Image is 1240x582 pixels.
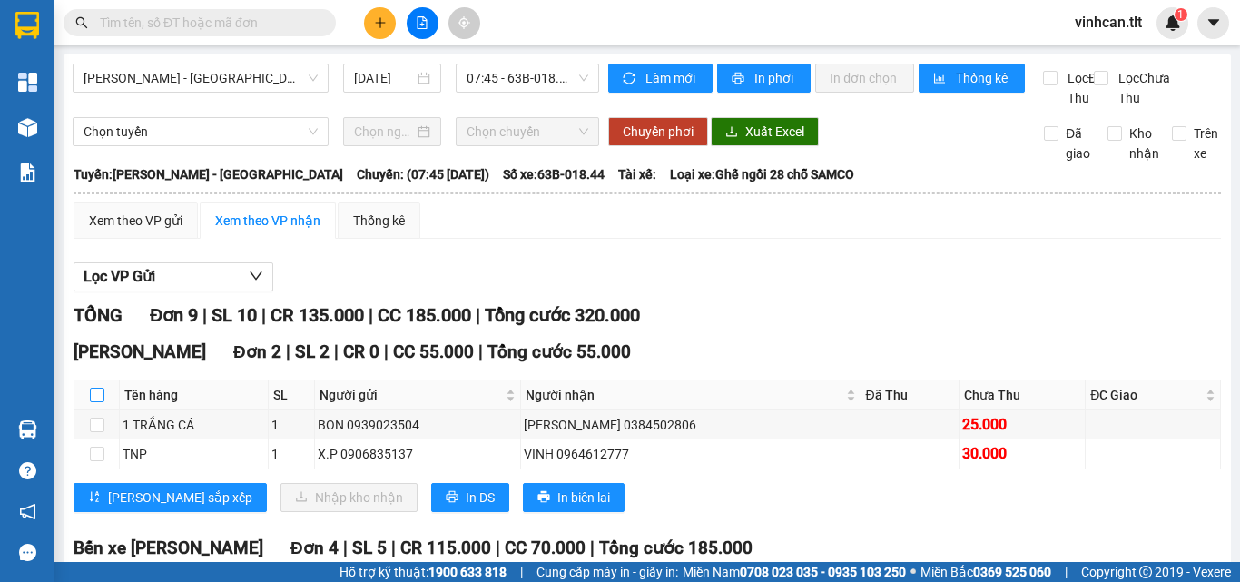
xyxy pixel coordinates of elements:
[683,562,906,582] span: Miền Nam
[1065,562,1068,582] span: |
[732,72,747,86] span: printer
[520,562,523,582] span: |
[318,444,517,464] div: X.P 0906835137
[1186,123,1225,163] span: Trên xe
[320,385,502,405] span: Người gửi
[458,16,470,29] span: aim
[524,444,858,464] div: VINH 0964612777
[1165,15,1181,31] img: icon-new-feature
[202,304,207,326] span: |
[526,385,842,405] span: Người nhận
[352,538,387,558] span: SL 5
[393,341,474,362] span: CC 55.000
[1060,68,1107,108] span: Lọc Đã Thu
[717,64,811,93] button: printerIn phơi
[1090,385,1202,405] span: ĐC Giao
[618,164,656,184] span: Tài xế:
[523,483,625,512] button: printerIn biên lai
[334,341,339,362] span: |
[19,503,36,520] span: notification
[215,211,320,231] div: Xem theo VP nhận
[487,341,631,362] span: Tổng cước 55.000
[271,444,311,464] div: 1
[1111,68,1173,108] span: Lọc Chưa Thu
[19,544,36,561] span: message
[271,304,364,326] span: CR 135.000
[962,442,1082,465] div: 30.000
[84,64,318,92] span: Hồ Chí Minh - Mỹ Tho
[233,341,281,362] span: Đơn 2
[431,483,509,512] button: printerIn DS
[374,16,387,29] span: plus
[343,341,379,362] span: CR 0
[1197,7,1229,39] button: caret-down
[623,72,638,86] span: sync
[466,488,495,508] span: In DS
[18,420,37,439] img: warehouse-icon
[485,304,640,326] span: Tổng cước 320.000
[269,380,315,410] th: SL
[608,64,713,93] button: syncLàm mới
[74,341,206,362] span: [PERSON_NAME]
[400,538,491,558] span: CR 115.000
[524,415,858,435] div: [PERSON_NAME] 0384502806
[88,490,101,505] span: sort-ascending
[123,415,265,435] div: 1 TRẮNG CÁ
[645,68,698,88] span: Làm mới
[476,304,480,326] span: |
[448,7,480,39] button: aim
[537,490,550,505] span: printer
[740,565,906,579] strong: 0708 023 035 - 0935 103 250
[557,488,610,508] span: In biên lai
[340,562,507,582] span: Hỗ trợ kỹ thuật:
[919,64,1025,93] button: bar-chartThống kê
[357,164,489,184] span: Chuyến: (07:45 [DATE])
[599,538,753,558] span: Tổng cước 185.000
[467,118,588,145] span: Chọn chuyến
[590,538,595,558] span: |
[353,211,405,231] div: Thống kê
[467,64,588,92] span: 07:45 - 63B-018.44
[18,73,37,92] img: dashboard-icon
[74,304,123,326] span: TỔNG
[84,118,318,145] span: Chọn tuyến
[19,462,36,479] span: question-circle
[815,64,914,93] button: In đơn chọn
[318,415,517,435] div: BON 0939023504
[407,7,438,39] button: file-add
[960,380,1086,410] th: Chưa Thu
[973,565,1051,579] strong: 0369 525 060
[754,68,796,88] span: In phơi
[920,562,1051,582] span: Miền Bắc
[933,72,949,86] span: bar-chart
[505,538,586,558] span: CC 70.000
[369,304,373,326] span: |
[1058,123,1097,163] span: Đã giao
[280,483,418,512] button: downloadNhập kho nhận
[711,117,819,146] button: downloadXuất Excel
[75,16,88,29] span: search
[745,122,804,142] span: Xuất Excel
[249,269,263,283] span: down
[861,380,960,410] th: Đã Thu
[74,483,267,512] button: sort-ascending[PERSON_NAME] sắp xếp
[364,7,396,39] button: plus
[18,163,37,182] img: solution-icon
[18,118,37,137] img: warehouse-icon
[150,304,198,326] span: Đơn 9
[416,16,428,29] span: file-add
[503,164,605,184] span: Số xe: 63B-018.44
[74,262,273,291] button: Lọc VP Gửi
[354,122,414,142] input: Chọn ngày
[446,490,458,505] span: printer
[74,538,263,558] span: Bến xe [PERSON_NAME]
[1122,123,1166,163] span: Kho nhận
[428,565,507,579] strong: 1900 633 818
[962,413,1082,436] div: 25.000
[100,13,314,33] input: Tìm tên, số ĐT hoặc mã đơn
[74,167,343,182] b: Tuyến: [PERSON_NAME] - [GEOGRAPHIC_DATA]
[286,341,290,362] span: |
[343,538,348,558] span: |
[1206,15,1222,31] span: caret-down
[290,538,339,558] span: Đơn 4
